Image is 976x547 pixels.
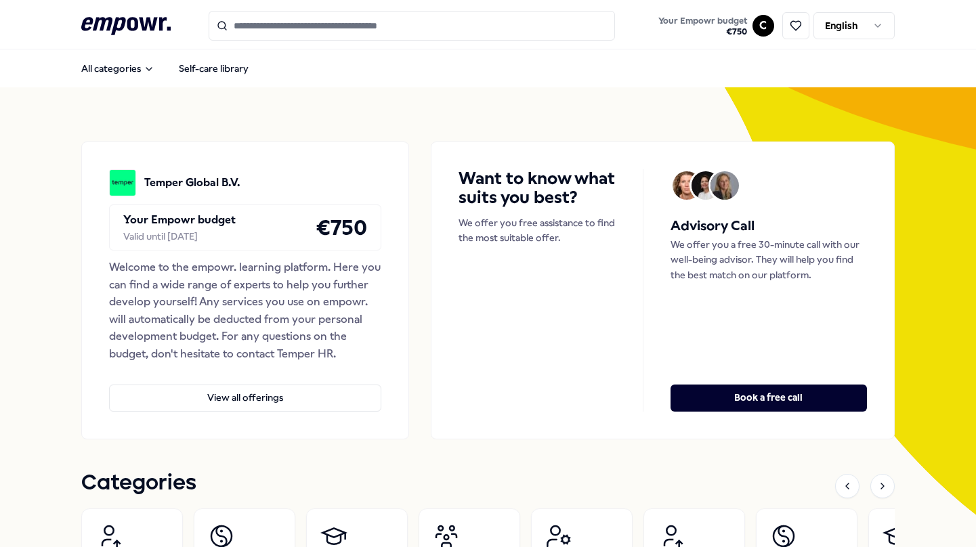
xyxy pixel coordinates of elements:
h4: € 750 [316,211,367,244]
a: View all offerings [109,363,381,412]
a: Your Empowr budget€750 [653,12,752,40]
img: Avatar [710,171,739,200]
p: We offer you a free 30-minute call with our well-being advisor. They will help you find the best ... [671,237,867,282]
nav: Main [70,55,259,82]
h1: Categories [81,466,196,500]
button: Book a free call [671,385,867,412]
button: All categories [70,55,165,82]
img: Avatar [673,171,701,200]
h4: Want to know what suits you best? [459,169,616,207]
img: Avatar [692,171,720,200]
span: € 750 [658,26,747,37]
p: We offer you free assistance to find the most suitable offer. [459,215,616,246]
input: Search for products, categories or subcategories [209,11,615,41]
div: Valid until [DATE] [123,229,236,244]
span: Your Empowr budget [658,16,747,26]
p: Temper Global B.V. [144,174,240,192]
img: Temper Global B.V. [109,169,136,196]
h5: Advisory Call [671,215,867,237]
button: Your Empowr budget€750 [656,13,750,40]
a: Self-care library [168,55,259,82]
button: View all offerings [109,385,381,412]
p: Your Empowr budget [123,211,236,229]
div: Welcome to the empowr. learning platform. Here you can find a wide range of experts to help you f... [109,259,381,363]
button: C [752,15,774,37]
